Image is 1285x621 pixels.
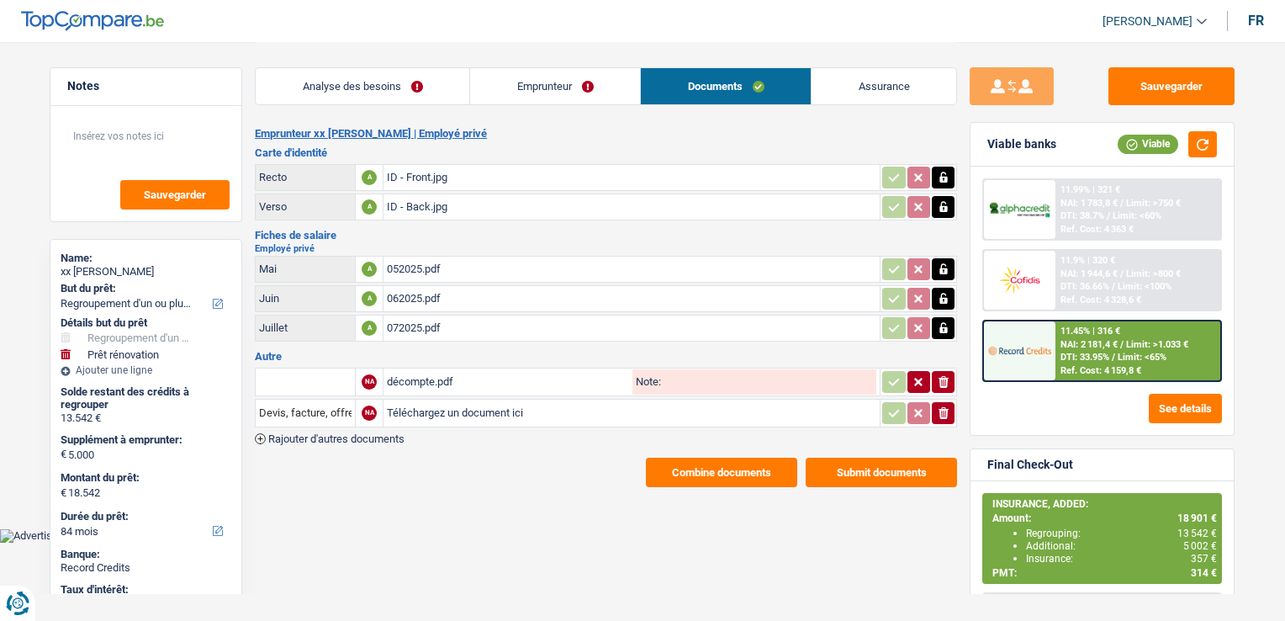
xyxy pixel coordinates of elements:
div: Amount: [992,512,1217,524]
div: Solde restant des crédits à regrouper [61,385,231,411]
h3: Autre [255,351,957,362]
div: 11.9% | 320 € [1060,255,1115,266]
a: Emprunteur [470,68,640,104]
span: NAI: 2 181,4 € [1060,339,1118,350]
span: DTI: 38.7% [1060,210,1104,221]
div: A [362,170,377,185]
div: Insurance: [1026,553,1217,565]
h5: Notes [67,79,225,93]
span: 314 € [1191,567,1217,579]
span: NAI: 1 783,8 € [1060,198,1118,209]
span: Limit: <100% [1118,281,1171,292]
div: 052025.pdf [387,257,876,282]
label: Montant du prêt: [61,471,228,485]
span: / [1120,339,1124,350]
div: NA [362,374,377,390]
a: [PERSON_NAME] [1089,8,1207,35]
button: See details [1149,394,1222,423]
div: ID - Front.jpg [387,165,876,190]
div: 11.99% | 321 € [1060,184,1120,195]
a: Assurance [812,68,956,104]
div: 072025.pdf [387,316,876,341]
div: Record Credits [61,561,231,575]
h3: Carte d'identité [255,147,957,158]
span: Limit: <65% [1118,352,1166,363]
span: Sauvegarder [144,189,206,200]
span: 5 002 € [1183,540,1217,552]
div: xx [PERSON_NAME] [61,265,231,279]
div: 062025.pdf [387,286,876,311]
a: Analyse des besoins [256,68,469,104]
button: Sauvegarder [1108,67,1235,105]
div: Final Check-Out [987,458,1073,472]
span: Rajouter d'autres documents [268,433,405,444]
span: / [1112,281,1115,292]
div: INSURANCE, ADDED: [992,498,1217,510]
span: / [1112,352,1115,363]
div: A [362,291,377,306]
div: Juillet [259,321,352,334]
div: A [362,262,377,277]
div: Ajouter une ligne [61,364,231,376]
span: / [1107,210,1110,221]
span: DTI: 33.95% [1060,352,1109,363]
span: / [1120,198,1124,209]
div: Banque: [61,548,231,561]
h2: Emprunteur xx [PERSON_NAME] | Employé privé [255,127,957,141]
button: Combine documents [646,458,797,487]
button: Rajouter d'autres documents [255,433,405,444]
div: Additional: [1026,540,1217,552]
label: But du prêt: [61,282,228,295]
button: Submit documents [806,458,957,487]
span: Limit: >750 € [1126,198,1181,209]
div: NA [362,406,377,421]
div: Mai [259,263,352,275]
span: [PERSON_NAME] [1103,14,1192,29]
div: ID - Back.jpg [387,194,876,220]
div: Recto [259,171,352,183]
div: Ref. Cost: 4 363 € [1060,224,1134,235]
div: A [362,199,377,215]
div: Viable [1118,135,1178,153]
img: TopCompare Logo [21,11,164,31]
div: Ref. Cost: 4 328,6 € [1060,295,1141,305]
h3: Fiches de salaire [255,230,957,241]
span: 13 542 € [1177,528,1217,539]
div: Verso [259,200,352,213]
span: 357 € [1191,553,1217,565]
div: Détails but du prêt [61,316,231,330]
div: fr [1248,13,1264,29]
img: Record Credits [988,335,1050,366]
div: 11.45% | 316 € [1060,326,1120,337]
button: Sauvegarder [120,180,230,210]
label: Durée du prêt: [61,510,228,523]
label: Supplément à emprunter: [61,433,228,447]
span: Limit: >800 € [1126,268,1181,279]
div: Juin [259,292,352,305]
span: DTI: 36.66% [1060,281,1109,292]
span: € [61,448,66,461]
div: décompte.pdf [387,369,629,395]
span: / [1120,268,1124,279]
div: Regrouping: [1026,528,1217,539]
div: Viable banks [987,137,1056,151]
span: Limit: <60% [1113,210,1161,221]
div: Ref. Cost: 4 159,8 € [1060,365,1141,376]
div: Taux d'intérêt: [61,583,231,597]
span: € [61,486,66,500]
span: NAI: 1 944,6 € [1060,268,1118,279]
span: 18 901 € [1177,512,1217,524]
div: 13.542 € [61,411,231,425]
label: Note: [632,376,661,387]
div: Name: [61,252,231,265]
span: Limit: >1.033 € [1126,339,1188,350]
img: Cofidis [988,264,1050,295]
div: A [362,321,377,336]
img: AlphaCredit [988,200,1050,220]
div: PMT: [992,567,1217,579]
h2: Employé privé [255,244,957,253]
a: Documents [641,68,811,104]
